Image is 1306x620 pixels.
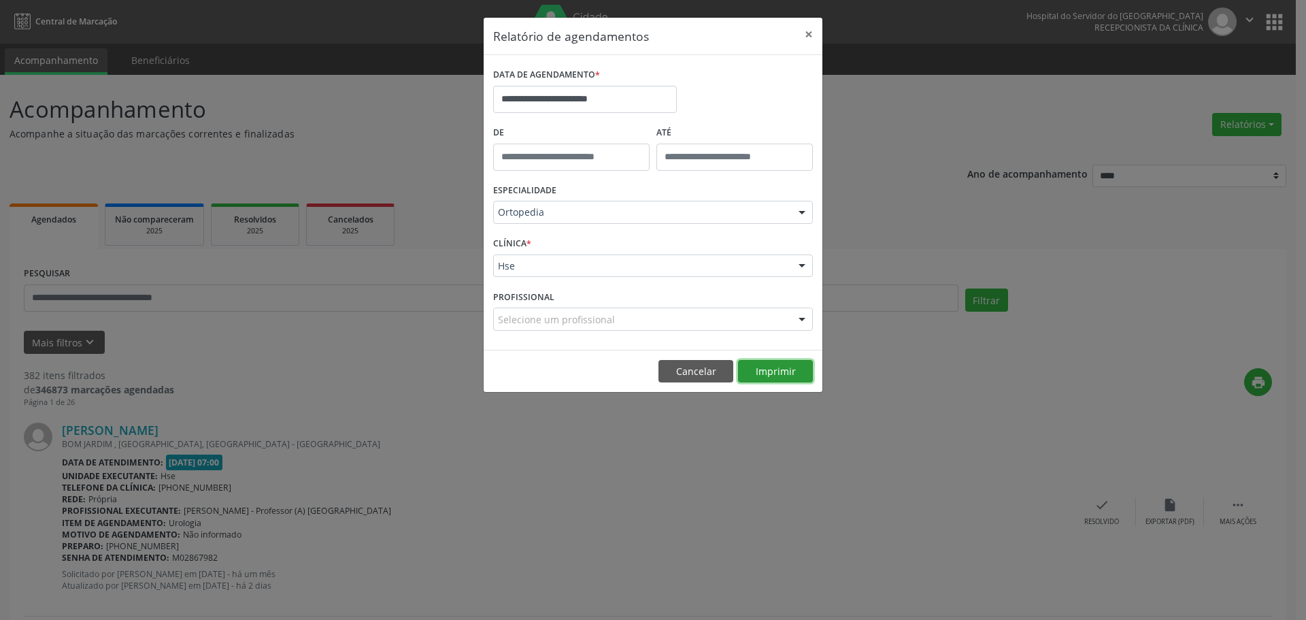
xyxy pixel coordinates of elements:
h5: Relatório de agendamentos [493,27,649,45]
label: CLÍNICA [493,233,531,255]
label: ATÉ [656,123,813,144]
label: ESPECIALIDADE [493,180,556,201]
button: Imprimir [738,360,813,383]
label: De [493,123,650,144]
label: DATA DE AGENDAMENTO [493,65,600,86]
span: Ortopedia [498,206,785,219]
span: Selecione um profissional [498,312,615,327]
button: Close [795,18,822,51]
label: PROFISSIONAL [493,287,554,308]
button: Cancelar [658,360,733,383]
span: Hse [498,259,785,273]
